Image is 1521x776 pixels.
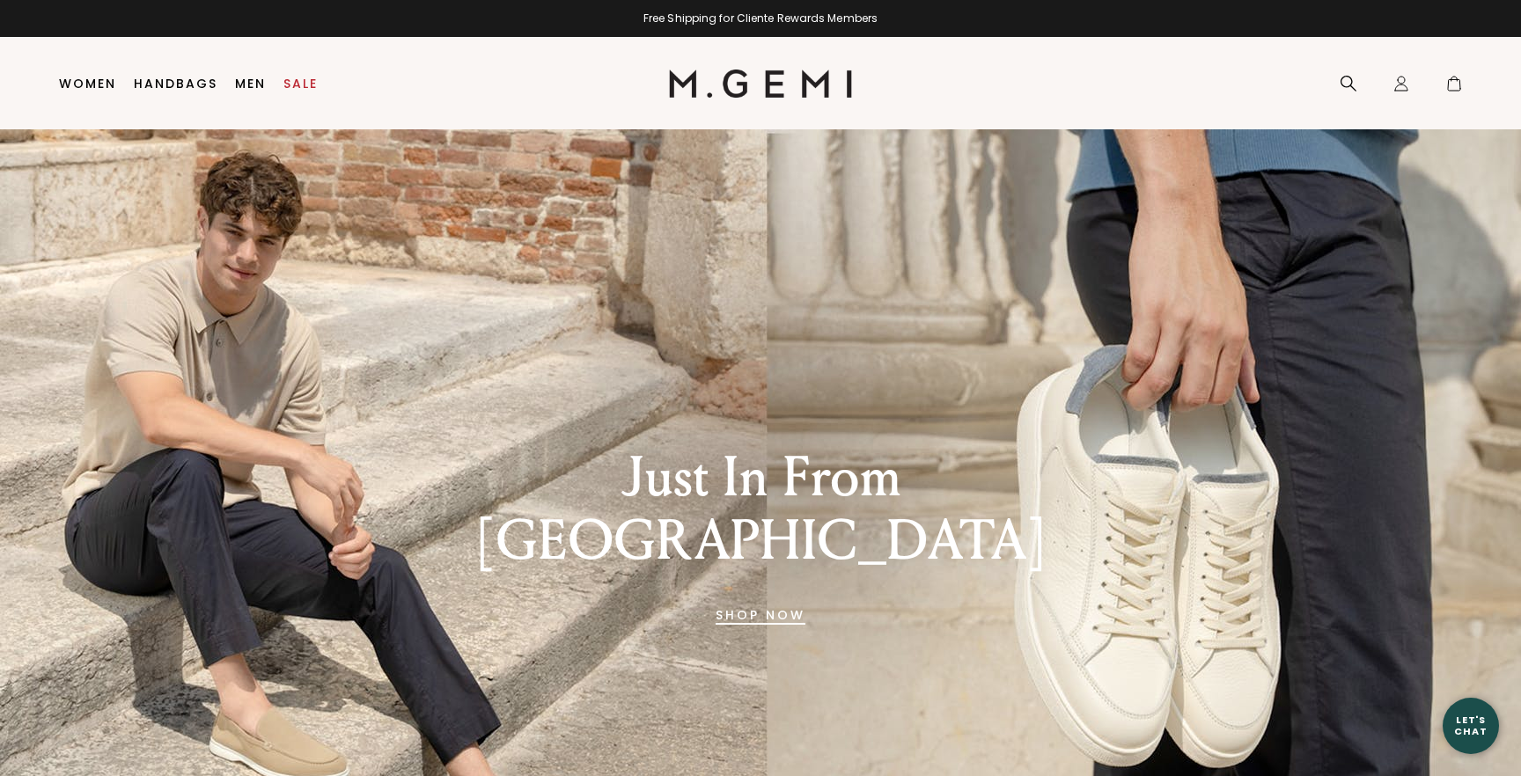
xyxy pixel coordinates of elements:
a: Sale [283,77,318,91]
div: Let's Chat [1443,714,1499,736]
img: M.Gemi [669,70,853,98]
a: Handbags [134,77,217,91]
a: Men [235,77,266,91]
a: Banner primary button [716,594,805,636]
a: Women [59,77,116,91]
div: Just In From [GEOGRAPHIC_DATA] [455,446,1066,573]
